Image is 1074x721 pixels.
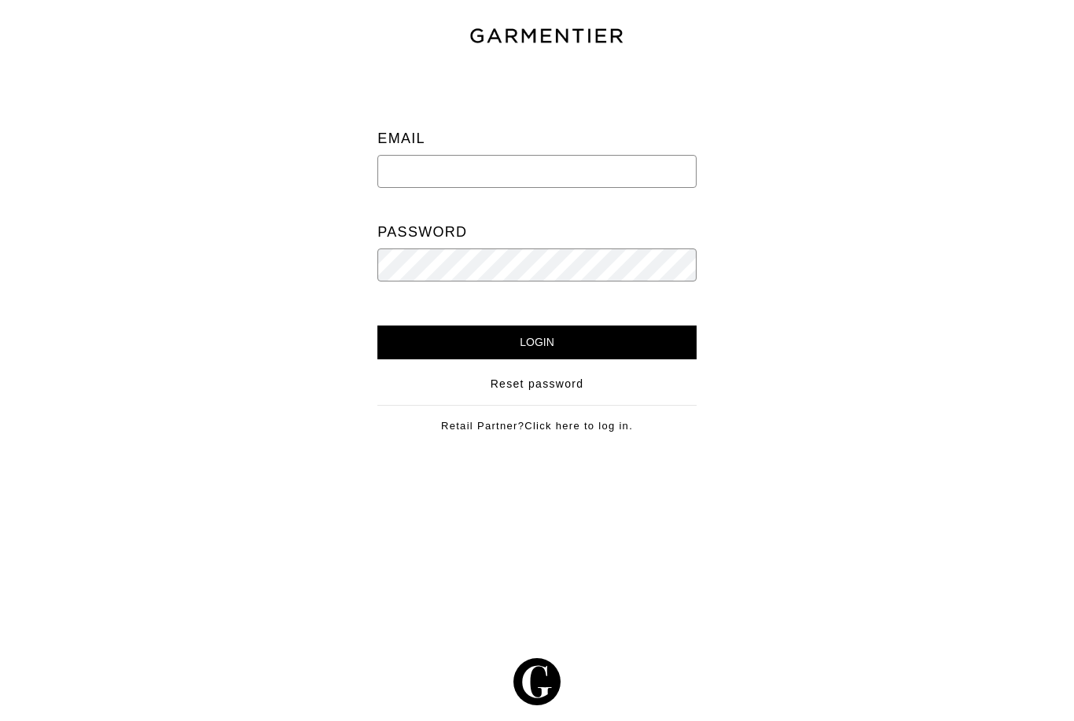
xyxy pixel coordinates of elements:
div: Retail Partner? [377,405,696,434]
label: Email [377,123,425,155]
img: garmentier-text-8466448e28d500cc52b900a8b1ac6a0b4c9bd52e9933ba870cc531a186b44329.png [468,26,625,46]
input: Login [377,326,696,359]
label: Password [377,216,467,248]
img: g-602364139e5867ba59c769ce4266a9601a3871a1516a6a4c3533f4bc45e69684.svg [513,658,561,705]
a: Click here to log in. [524,420,633,432]
a: Reset password [491,376,584,392]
